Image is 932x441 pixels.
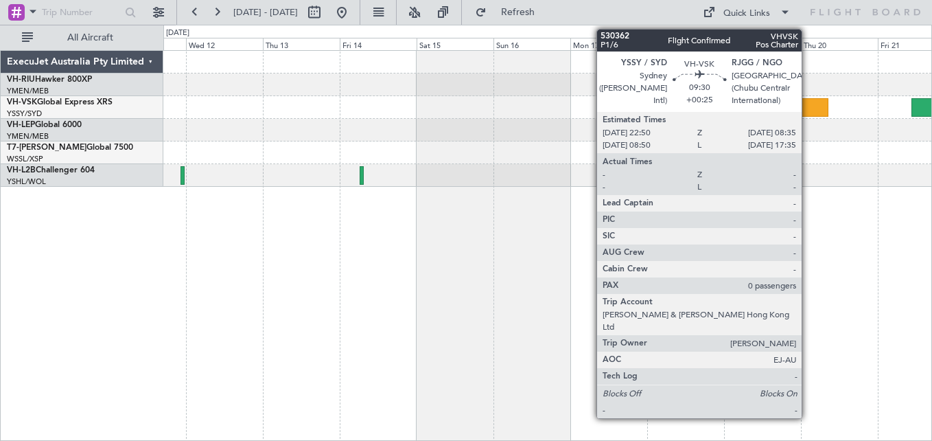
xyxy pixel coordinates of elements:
button: Refresh [469,1,551,23]
span: [DATE] - [DATE] [233,6,298,19]
a: YMEN/MEB [7,86,49,96]
div: Wed 12 [186,38,263,50]
a: VH-LEPGlobal 6000 [7,121,82,129]
span: VH-L2B [7,166,36,174]
span: Refresh [489,8,547,17]
a: WSSL/XSP [7,154,43,164]
span: VH-LEP [7,121,35,129]
a: YMEN/MEB [7,131,49,142]
div: Fri 14 [340,38,417,50]
span: VH-RIU [7,76,35,84]
input: Trip Number [42,2,121,23]
span: All Aircraft [36,33,145,43]
div: Quick Links [723,7,770,21]
a: YSSY/SYD [7,109,42,119]
div: Thu 20 [801,38,878,50]
div: Sun 16 [493,38,570,50]
div: Tue 18 [647,38,724,50]
a: T7-[PERSON_NAME]Global 7500 [7,144,133,152]
a: VH-RIUHawker 800XP [7,76,92,84]
div: Mon 17 [570,38,647,50]
span: T7-[PERSON_NAME] [7,144,86,152]
div: Wed 19 [724,38,801,50]
a: VH-L2BChallenger 604 [7,166,95,174]
span: VH-VSK [7,98,37,106]
div: Thu 13 [263,38,340,50]
button: Quick Links [696,1,797,23]
a: VH-VSKGlobal Express XRS [7,98,113,106]
button: All Aircraft [15,27,149,49]
a: YSHL/WOL [7,177,46,187]
div: Sat 15 [417,38,493,50]
div: [DATE] [166,27,189,39]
